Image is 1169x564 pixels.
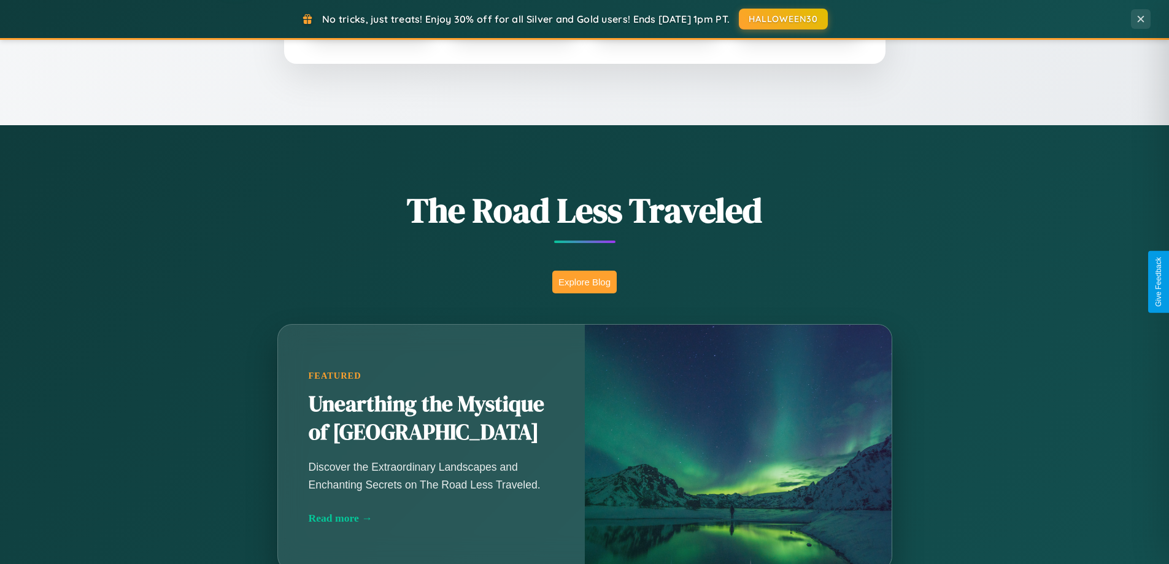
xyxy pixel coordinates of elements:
div: Give Feedback [1154,257,1163,307]
button: HALLOWEEN30 [739,9,828,29]
p: Discover the Extraordinary Landscapes and Enchanting Secrets on The Road Less Traveled. [309,458,554,493]
h1: The Road Less Traveled [217,187,953,234]
div: Featured [309,371,554,381]
div: Read more → [309,512,554,525]
h2: Unearthing the Mystique of [GEOGRAPHIC_DATA] [309,390,554,447]
button: Explore Blog [552,271,617,293]
span: No tricks, just treats! Enjoy 30% off for all Silver and Gold users! Ends [DATE] 1pm PT. [322,13,730,25]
